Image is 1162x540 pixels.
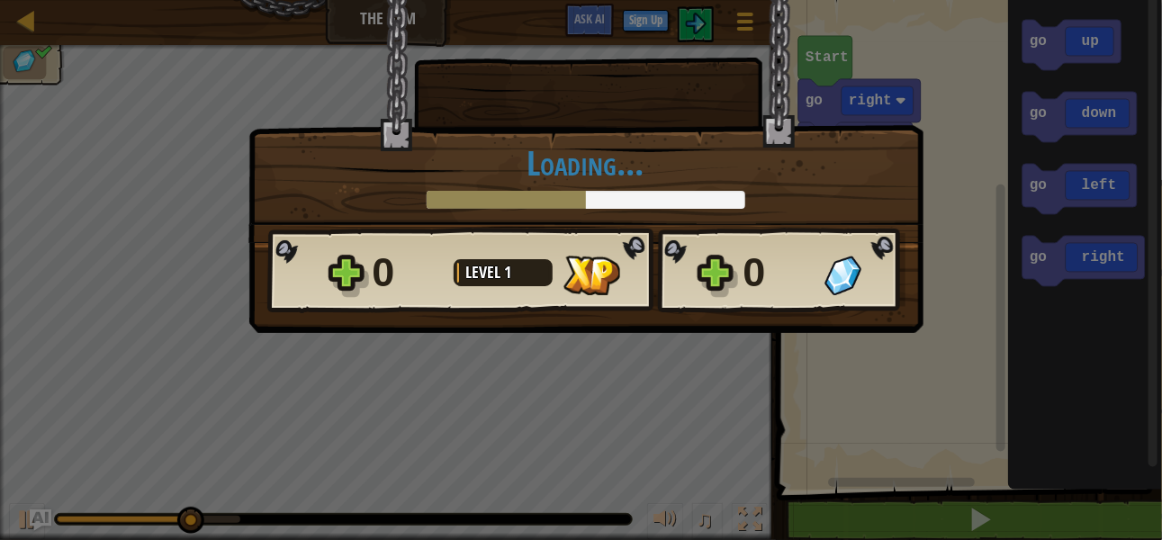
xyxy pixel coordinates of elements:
h1: Loading... [267,144,905,182]
span: Level [466,261,505,283]
div: 0 [743,244,814,301]
img: Gems Gained [824,256,861,295]
img: XP Gained [563,256,620,295]
div: 0 [373,244,443,301]
span: 1 [505,261,512,283]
